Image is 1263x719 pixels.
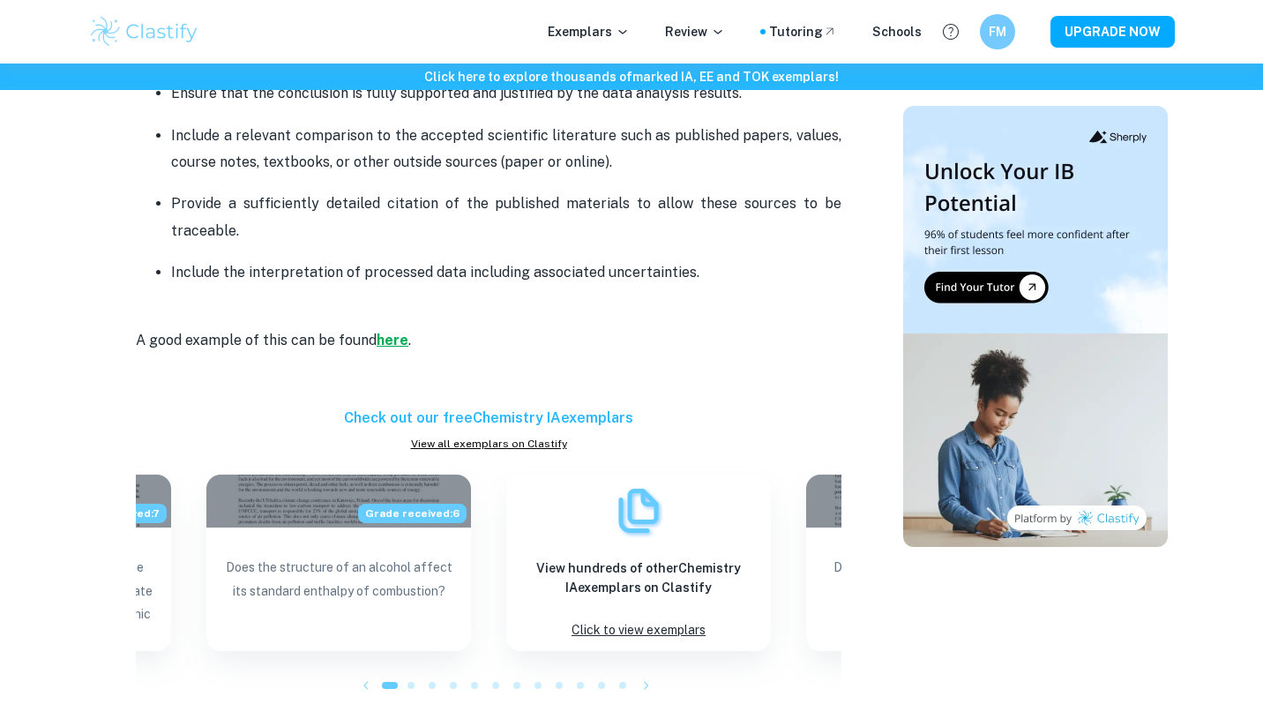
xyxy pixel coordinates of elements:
h6: Click here to explore thousands of marked IA, EE and TOK exemplars ! [4,67,1259,86]
a: Schools [872,22,922,41]
p: Does the structure of an alcohol affect its standard enthalpy of combustion? [220,556,457,633]
a: ExemplarsView hundreds of otherChemistry IAexemplars on ClastifyClick to view exemplars [506,475,771,651]
a: here [377,332,408,348]
span: A good example of this can be found [136,332,377,348]
p: Provide a sufficiently detailed citation of the published materials to allow these sources to be ... [171,191,841,244]
button: Help and Feedback [936,17,966,47]
h6: Check out our free Chemistry IA exemplars [136,408,841,429]
span: . [408,332,411,348]
h6: View hundreds of other Chemistry IA exemplars on Clastify [520,558,757,597]
p: Review [665,22,725,41]
p: Ensure that the conclusion is fully supported and justified by the data analysis results. [171,80,841,107]
img: Clastify logo [88,14,200,49]
img: Exemplars [612,484,665,537]
span: Grade received: 6 [358,504,467,523]
button: UPGRADE NOW [1050,16,1175,48]
p: Include a relevant comparison to the accepted scientific literature such as published papers, val... [171,123,841,176]
a: View all exemplars on Clastify [136,436,841,452]
p: Exemplars [548,22,630,41]
a: Tutoring [769,22,837,41]
p: Click to view exemplars [572,618,706,642]
a: Blog exemplar: Does the structure of an alcohol affect Grade received:6Does the structure of an a... [206,475,471,651]
img: Thumbnail [903,106,1168,547]
p: Does the time of cooking superfoods affect the vitamin C content that leaches into the water? [820,556,1057,633]
h6: FM [988,22,1008,41]
p: Include the interpretation of processed data including associated uncertainties. [171,259,841,286]
a: Blog exemplar: Does the time of cooking superfoods affeDoes the time of cooking superfoods affect... [806,475,1071,651]
button: FM [980,14,1015,49]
